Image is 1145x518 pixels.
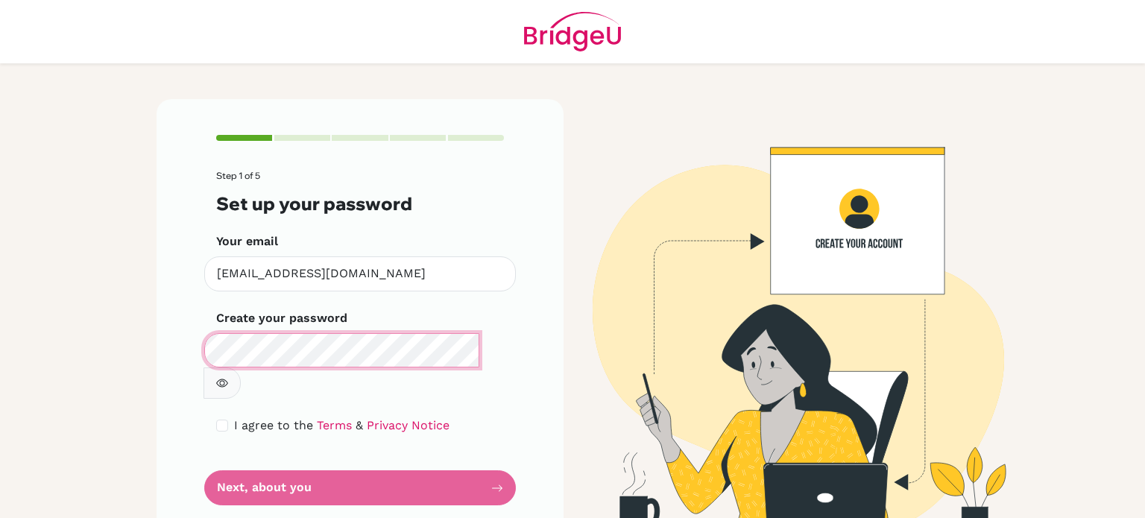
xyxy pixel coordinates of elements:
label: Your email [216,233,278,250]
a: Terms [317,418,352,432]
span: I agree to the [234,418,313,432]
h3: Set up your password [216,193,504,215]
input: Insert your email* [204,256,516,291]
label: Create your password [216,309,347,327]
span: Step 1 of 5 [216,170,260,181]
span: & [356,418,363,432]
a: Privacy Notice [367,418,450,432]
